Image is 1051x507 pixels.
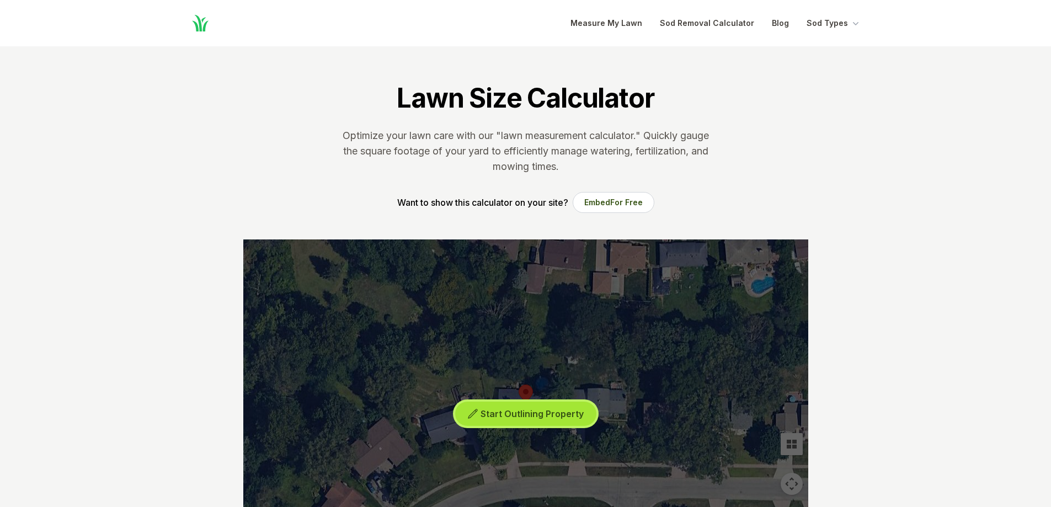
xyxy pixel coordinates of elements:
a: Measure My Lawn [570,17,642,30]
span: Start Outlining Property [481,408,584,419]
a: Sod Removal Calculator [660,17,754,30]
p: Want to show this calculator on your site? [397,196,568,209]
button: Start Outlining Property [455,402,596,426]
a: Blog [772,17,789,30]
h1: Lawn Size Calculator [397,82,654,115]
p: Optimize your lawn care with our "lawn measurement calculator." Quickly gauge the square footage ... [340,128,711,174]
span: For Free [610,198,643,207]
button: Sod Types [807,17,861,30]
button: EmbedFor Free [573,192,654,213]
